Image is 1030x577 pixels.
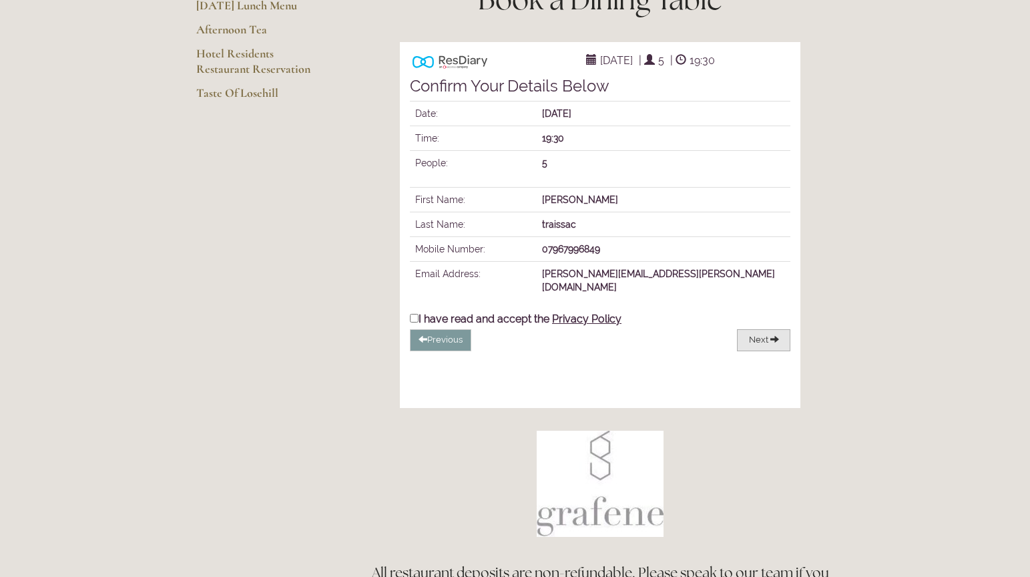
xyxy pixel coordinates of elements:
[655,51,668,70] span: 5
[410,237,537,262] td: Mobile Number:
[196,85,324,110] a: Taste Of Losehill
[542,108,571,119] strong: [DATE]
[639,54,641,67] span: |
[196,46,324,85] a: Hotel Residents Restaurant Reservation
[196,22,324,46] a: Afternoon Tea
[542,268,775,293] b: [PERSON_NAME][EMAIL_ADDRESS][PERSON_NAME][DOMAIN_NAME]
[410,311,621,325] label: I have read and accept the
[542,194,618,205] b: [PERSON_NAME]
[537,431,664,537] img: Book a table at Grafene Restaurant @ Losehill
[542,219,576,230] b: traissac
[410,126,537,151] td: Time:
[737,329,790,351] button: Next
[410,314,419,323] input: I have read and accept the Privacy Policy
[670,54,673,67] span: |
[552,313,621,325] span: Privacy Policy
[410,188,537,212] td: First Name:
[542,133,564,144] strong: 19:30
[410,151,537,176] td: People:
[410,329,471,351] button: Previous
[410,262,537,300] td: Email Address:
[410,212,537,237] td: Last Name:
[410,102,537,126] td: Date:
[749,335,768,345] span: Next
[542,244,600,254] b: 07967996849
[686,51,718,70] span: 19:30
[542,158,547,168] strong: 5
[597,51,636,70] span: [DATE]
[413,52,487,71] img: Powered by ResDiary
[410,77,790,95] h4: Confirm Your Details Below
